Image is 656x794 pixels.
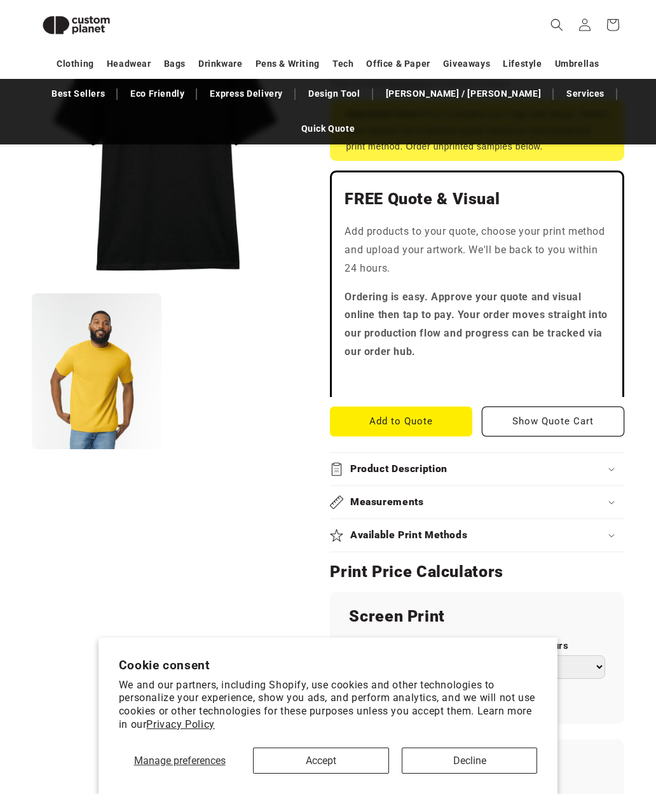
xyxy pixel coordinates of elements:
[45,83,111,105] a: Best Sellers
[107,53,151,75] a: Headwear
[119,748,241,774] button: Manage preferences
[345,372,610,384] iframe: Customer reviews powered by Trustpilot
[256,53,320,75] a: Pens & Writing
[555,53,599,75] a: Umbrellas
[366,53,430,75] a: Office & Paper
[482,407,624,436] button: Show Quote Cart
[57,53,94,75] a: Clothing
[330,407,472,436] button: Add to Quote
[330,453,624,485] summary: Product Description
[349,606,605,627] h2: Screen Print
[198,53,242,75] a: Drinkware
[345,189,610,209] h2: FREE Quote & Visual
[203,83,289,105] a: Express Delivery
[330,562,624,582] h2: Print Price Calculators
[330,486,624,519] summary: Measurements
[350,529,468,542] h2: Available Print Methods
[164,53,186,75] a: Bags
[134,755,226,767] span: Manage preferences
[119,658,537,672] h2: Cookie consent
[295,118,362,140] a: Quick Quote
[146,718,214,730] a: Privacy Policy
[330,519,624,552] summary: Available Print Methods
[345,223,610,277] p: Add products to your quote, choose your print method and upload your artwork. We'll be back to yo...
[302,83,367,105] a: Design Tool
[332,53,353,75] a: Tech
[402,748,537,774] button: Decline
[443,53,490,75] a: Giveaways
[350,463,448,476] h2: Product Description
[32,19,298,449] media-gallery: Gallery Viewer
[32,5,121,45] img: Custom Planet
[119,679,537,732] p: We and our partners, including Shopify, use cookies and other technologies to personalize your ex...
[253,748,388,774] button: Accept
[543,11,571,39] summary: Search
[350,496,424,509] h2: Measurements
[503,53,542,75] a: Lifestyle
[345,291,607,358] strong: Ordering is easy. Approve your quote and visual online then tap to pay. Your order moves straight...
[124,83,191,105] a: Eco Friendly
[379,83,547,105] a: [PERSON_NAME] / [PERSON_NAME]
[560,83,611,105] a: Services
